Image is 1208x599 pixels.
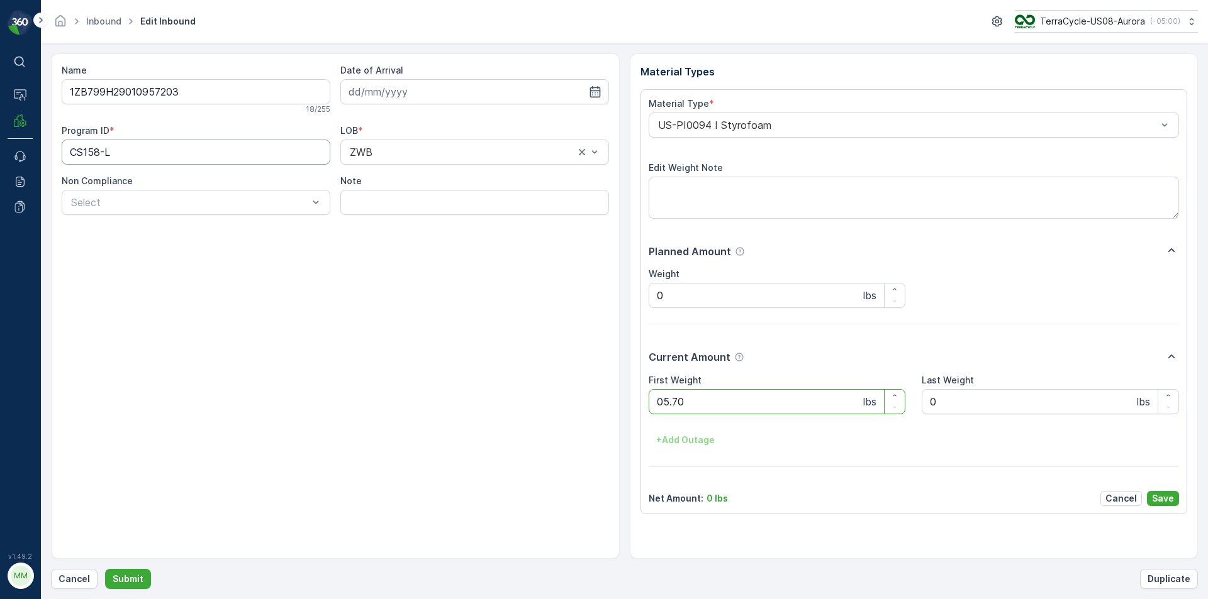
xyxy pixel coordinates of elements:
a: Inbound [86,16,121,26]
a: Homepage [53,19,67,30]
label: Non Compliance [62,175,133,186]
label: Program ID [62,125,109,136]
img: logo [8,10,33,35]
label: Date of Arrival [340,65,403,75]
p: Cancel [1105,492,1137,505]
button: Duplicate [1140,569,1198,589]
p: Select [71,195,308,210]
label: Note [340,175,362,186]
span: Net Amount : [11,289,70,300]
label: Weight [649,268,679,279]
p: Current Amount [649,349,730,365]
p: Submit [113,573,143,585]
p: Planned Amount [649,244,731,259]
span: Material Type : [11,268,77,279]
span: 0 lbs [70,289,91,300]
div: MM [11,566,31,586]
button: MM [8,563,33,589]
span: First Weight : [11,248,71,258]
button: Cancel [1100,491,1142,506]
button: TerraCycle-US08-Aurora(-05:00) [1015,10,1198,33]
button: Submit [105,569,151,589]
p: lbs [863,288,876,303]
button: Save [1147,491,1179,506]
span: US-PI0116 I Plastic Packaging [77,268,205,279]
p: 9201990371818100103052 [535,11,671,26]
p: Save [1152,492,1174,505]
p: lbs [1137,394,1150,409]
span: 0 lbs [70,310,92,321]
div: Help Tooltip Icon [735,246,745,256]
p: Material Types [640,64,1188,79]
button: Cancel [51,569,98,589]
label: First Weight [649,375,702,385]
p: + Add Outage [656,434,715,446]
span: [DATE] [67,227,96,238]
p: Net Amount : [649,492,703,505]
label: Last Weight [922,375,974,385]
span: v 1.49.2 [8,552,33,560]
p: TerraCycle-US08-Aurora [1040,15,1145,28]
div: Help Tooltip Icon [734,352,744,362]
p: Duplicate [1148,573,1190,585]
p: lbs [863,394,876,409]
label: Name [62,65,87,75]
span: 9201990371818100103052 [42,206,156,217]
button: +Add Outage [649,430,722,450]
p: 0 lbs [707,492,728,505]
span: 0 lbs [71,248,92,258]
p: ( -05:00 ) [1150,16,1180,26]
img: image_ci7OI47.png [1015,14,1035,28]
label: Material Type [649,98,709,109]
span: Arrive Date : [11,227,67,238]
p: Cancel [59,573,90,585]
input: dd/mm/yyyy [340,79,609,104]
label: Edit Weight Note [649,162,723,173]
label: LOB [340,125,358,136]
p: 18 / 255 [306,104,330,114]
span: Last Weight : [11,310,70,321]
span: Edit Inbound [138,15,198,28]
span: Name : [11,206,42,217]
